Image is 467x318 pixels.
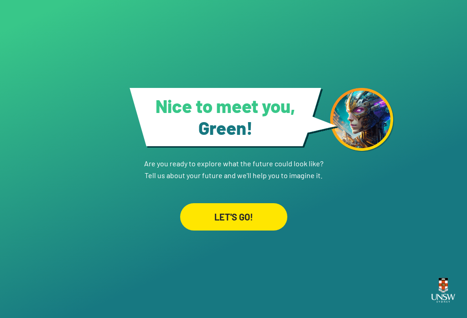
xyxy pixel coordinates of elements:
a: LET'S GO! [180,181,287,231]
p: Are you ready to explore what the future could look like? Tell us about your future and we'll hel... [144,148,323,181]
span: Green ! [198,117,253,138]
img: UNSW [428,272,459,308]
h1: Nice to meet you, [141,95,310,138]
img: android [330,88,394,152]
div: LET'S GO! [180,203,287,231]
